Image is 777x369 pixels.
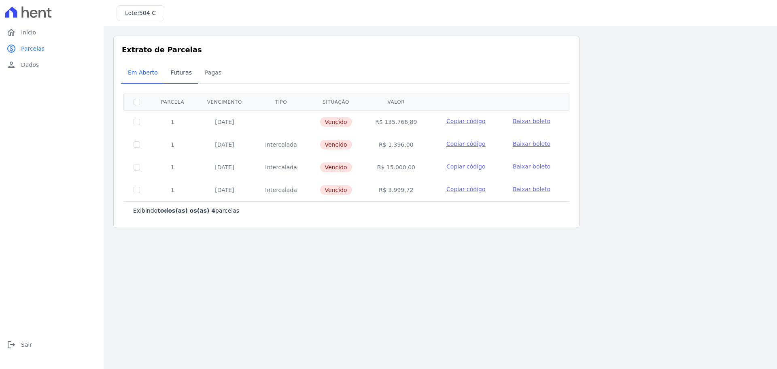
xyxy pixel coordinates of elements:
[133,207,239,215] p: Exibindo parcelas
[21,61,39,69] span: Dados
[164,63,198,84] a: Futuras
[6,340,16,350] i: logout
[254,179,309,201] td: Intercalada
[439,185,493,193] button: Copiar código
[6,60,16,70] i: person
[320,185,352,195] span: Vencido
[150,110,195,133] td: 1
[121,63,164,84] a: Em Aberto
[363,133,429,156] td: R$ 1.396,00
[254,94,309,110] th: Tipo
[513,186,550,192] span: Baixar boleto
[150,179,195,201] td: 1
[513,118,550,124] span: Baixar boleto
[3,24,100,41] a: homeInício
[513,185,550,193] a: Baixar boleto
[6,44,16,53] i: paid
[157,207,215,214] b: todos(as) os(as) 4
[3,57,100,73] a: personDados
[320,117,352,127] span: Vencido
[198,63,228,84] a: Pagas
[195,133,254,156] td: [DATE]
[3,41,100,57] a: paidParcelas
[320,162,352,172] span: Vencido
[513,117,550,125] a: Baixar boleto
[446,186,485,192] span: Copiar código
[446,118,485,124] span: Copiar código
[254,156,309,179] td: Intercalada
[513,140,550,148] a: Baixar boleto
[195,179,254,201] td: [DATE]
[439,162,493,171] button: Copiar código
[3,337,100,353] a: logoutSair
[200,64,226,81] span: Pagas
[150,156,195,179] td: 1
[363,110,429,133] td: R$ 135.766,89
[195,156,254,179] td: [DATE]
[21,341,32,349] span: Sair
[123,64,163,81] span: Em Aberto
[122,44,571,55] h3: Extrato de Parcelas
[446,141,485,147] span: Copiar código
[21,45,45,53] span: Parcelas
[439,140,493,148] button: Copiar código
[21,28,36,36] span: Início
[513,162,550,171] a: Baixar boleto
[125,9,156,17] h3: Lote:
[513,141,550,147] span: Baixar boleto
[308,94,363,110] th: Situação
[363,94,429,110] th: Valor
[513,163,550,170] span: Baixar boleto
[150,133,195,156] td: 1
[195,110,254,133] td: [DATE]
[363,156,429,179] td: R$ 15.000,00
[6,28,16,37] i: home
[320,140,352,149] span: Vencido
[166,64,197,81] span: Futuras
[363,179,429,201] td: R$ 3.999,72
[446,163,485,170] span: Copiar código
[150,94,195,110] th: Parcela
[139,10,156,16] span: 504 C
[254,133,309,156] td: Intercalada
[439,117,493,125] button: Copiar código
[195,94,254,110] th: Vencimento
